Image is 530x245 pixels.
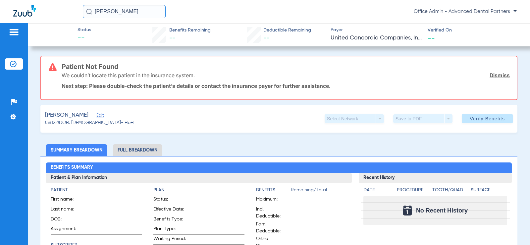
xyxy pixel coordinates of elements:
h4: Patient [51,187,142,194]
app-breakdown-title: Date [363,187,391,196]
span: -- [169,35,175,41]
span: -- [428,34,435,41]
span: -- [263,35,269,41]
span: Deductible Remaining [263,27,311,34]
li: Summary Breakdown [46,144,107,156]
span: Office Admin - Advanced Dental Partners [414,8,517,15]
span: Fam. Deductible: [256,221,289,235]
img: Search Icon [86,9,92,15]
img: error-icon [49,63,57,71]
img: hamburger-icon [9,28,19,36]
a: Dismiss [490,72,510,79]
h3: Patient & Plan Information [46,173,352,183]
span: Last name: [51,206,83,215]
h4: Procedure [397,187,430,194]
span: Ind. Deductible: [256,206,289,220]
img: Calendar [403,206,412,215]
span: No Recent History [416,207,468,214]
span: Verified On [428,27,519,34]
p: Next step: Please double-check the patient’s details or contact the insurance payer for further a... [62,83,510,89]
span: Benefits Type: [153,216,186,225]
span: Assignment: [51,225,83,234]
app-breakdown-title: Procedure [397,187,430,196]
span: First name: [51,196,83,205]
span: United Concordia Companies, Inc. [331,34,422,42]
app-breakdown-title: Tooth/Quad [432,187,468,196]
h3: Recent History [359,173,511,183]
iframe: Chat Widget [497,213,530,245]
span: Remaining/Total [291,187,347,196]
span: Status [78,27,91,33]
h4: Benefits [256,187,291,194]
span: Status: [153,196,186,205]
li: Full Breakdown [113,144,162,156]
h4: Plan [153,187,244,194]
span: Payer [331,27,422,33]
span: DOB: [51,216,83,225]
h4: Surface [471,187,507,194]
h2: Benefits Summary [46,162,511,173]
app-breakdown-title: Surface [471,187,507,196]
span: Waiting Period: [153,235,186,244]
img: Zuub Logo [13,5,36,17]
span: [PERSON_NAME] [45,111,88,119]
button: Verify Benefits [462,114,513,123]
input: Search for patients [83,5,166,18]
span: -- [78,34,91,43]
app-breakdown-title: Benefits [256,187,291,196]
span: (38122) DOB: [DEMOGRAPHIC_DATA] - HoH [45,119,134,126]
span: Edit [96,113,102,119]
p: We couldn’t locate this patient in the insurance system. [62,72,195,79]
span: Effective Date: [153,206,186,215]
span: Plan Type: [153,225,186,234]
h4: Date [363,187,391,194]
h4: Tooth/Quad [432,187,468,194]
span: Maximum: [256,196,289,205]
h3: Patient Not Found [62,63,510,70]
span: Benefits Remaining [169,27,211,34]
span: Verify Benefits [470,116,505,121]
